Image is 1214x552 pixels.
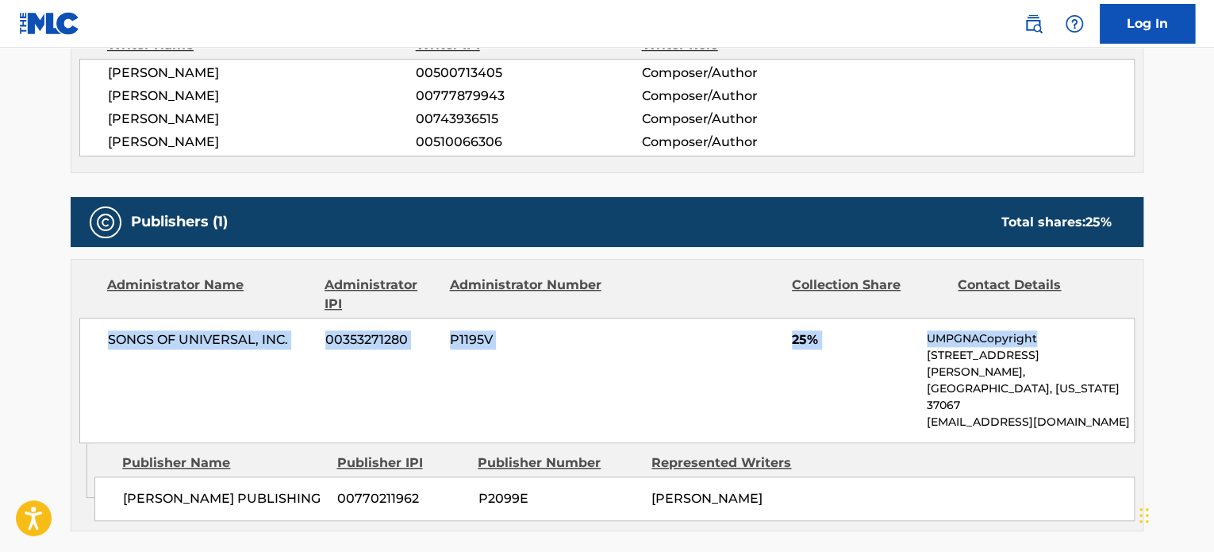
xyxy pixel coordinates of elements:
[325,276,437,314] div: Administrator IPI
[927,330,1134,347] p: UMPGNACopyright
[96,213,115,232] img: Publishers
[927,347,1134,380] p: [STREET_ADDRESS][PERSON_NAME],
[641,110,847,129] span: Composer/Author
[1058,8,1090,40] div: Help
[1139,492,1149,539] div: Drag
[416,133,641,152] span: 00510066306
[416,87,641,106] span: 00777879943
[792,276,946,314] div: Collection Share
[131,213,228,231] h5: Publishers (1)
[651,454,813,473] div: Represented Writers
[1085,214,1112,230] span: 25 %
[108,133,416,152] span: [PERSON_NAME]
[108,87,416,106] span: [PERSON_NAME]
[108,64,416,83] span: [PERSON_NAME]
[792,330,915,349] span: 25%
[958,276,1112,314] div: Contact Details
[325,330,438,349] span: 00353271280
[1100,4,1195,44] a: Log In
[478,454,640,473] div: Publisher Number
[107,276,313,314] div: Administrator Name
[19,12,80,35] img: MLC Logo
[1024,14,1043,33] img: search
[108,330,313,349] span: SONGS OF UNIVERSAL, INC.
[1017,8,1049,40] a: Public Search
[651,491,763,506] span: [PERSON_NAME]
[641,64,847,83] span: Composer/Author
[122,454,325,473] div: Publisher Name
[108,110,416,129] span: [PERSON_NAME]
[416,110,641,129] span: 00743936515
[927,414,1134,430] p: [EMAIL_ADDRESS][DOMAIN_NAME]
[1065,14,1084,33] img: help
[336,454,466,473] div: Publisher IPI
[641,87,847,106] span: Composer/Author
[123,489,325,508] span: [PERSON_NAME] PUBLISHING
[478,489,640,508] span: P2099E
[927,380,1134,414] p: [GEOGRAPHIC_DATA], [US_STATE] 37067
[449,276,603,314] div: Administrator Number
[641,133,847,152] span: Composer/Author
[337,489,466,508] span: 00770211962
[1135,476,1214,552] iframe: Chat Widget
[416,64,641,83] span: 00500713405
[450,330,604,349] span: P1195V
[1001,213,1112,232] div: Total shares:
